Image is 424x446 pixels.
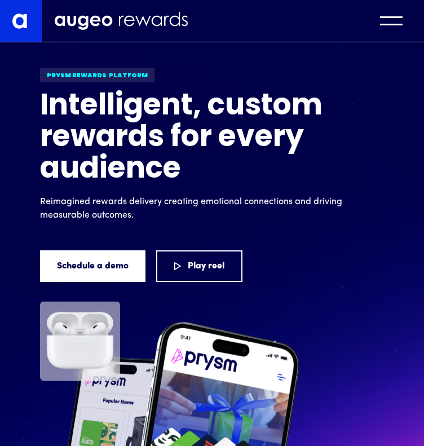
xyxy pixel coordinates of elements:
h1: Intelligent, custom rewards for every audience [40,91,349,186]
p: Reimagined rewards delivery creating emotional connections and driving measurable outcomes. [40,195,349,222]
a: Play reel [156,250,242,282]
div: Prysm Rewards platform [40,68,154,82]
div: menu [370,11,413,30]
a: Schedule a demo [40,250,145,282]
